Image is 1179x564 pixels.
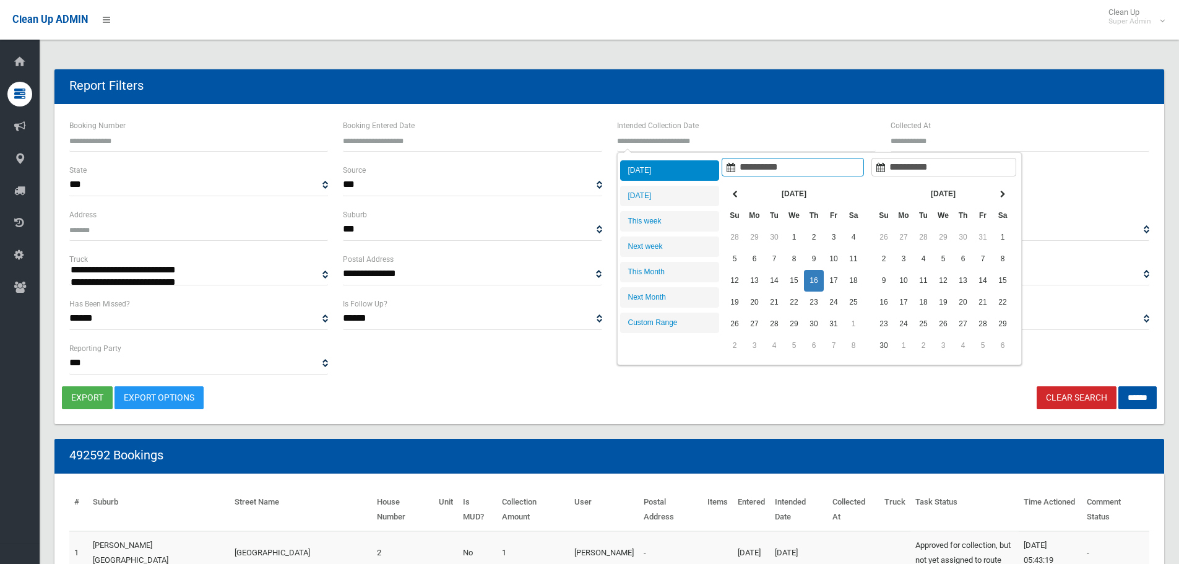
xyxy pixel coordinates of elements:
td: 26 [874,227,894,248]
td: 13 [745,270,764,292]
th: Intended Date [770,488,828,531]
th: House Number [372,488,434,531]
button: export [62,386,113,409]
td: 1 [784,227,804,248]
td: 15 [784,270,804,292]
td: 8 [993,248,1013,270]
td: 20 [745,292,764,313]
td: 15 [993,270,1013,292]
th: We [933,205,953,227]
td: 2 [913,335,933,357]
li: [DATE] [620,186,719,206]
td: 6 [993,335,1013,357]
th: Unit [434,488,458,531]
td: 19 [725,292,745,313]
label: Booking Number [69,119,126,132]
td: 12 [933,270,953,292]
header: Report Filters [54,74,158,98]
td: 12 [725,270,745,292]
td: 11 [913,270,933,292]
td: 3 [933,335,953,357]
th: Th [804,205,824,227]
td: 17 [824,270,844,292]
td: 21 [973,292,993,313]
li: This Month [620,262,719,282]
td: 1 [993,227,1013,248]
td: 4 [764,335,784,357]
span: Clean Up [1102,7,1164,26]
td: 16 [874,292,894,313]
td: 18 [844,270,863,292]
th: Truck [879,488,910,531]
a: Clear Search [1037,386,1116,409]
td: 13 [953,270,973,292]
a: Export Options [114,386,204,409]
td: 4 [913,248,933,270]
td: 26 [725,313,745,335]
th: Suburb [88,488,230,531]
th: Mo [745,205,764,227]
td: 29 [784,313,804,335]
td: 30 [874,335,894,357]
td: 2 [874,248,894,270]
td: 5 [784,335,804,357]
td: 1 [894,335,913,357]
th: Su [725,205,745,227]
td: 31 [824,313,844,335]
td: 19 [933,292,953,313]
a: 1 [74,548,79,557]
td: 5 [933,248,953,270]
li: [DATE] [620,160,719,181]
td: 29 [993,313,1013,335]
td: 30 [764,227,784,248]
td: 21 [764,292,784,313]
td: 8 [784,248,804,270]
td: 2 [725,335,745,357]
label: Booking Entered Date [343,119,415,132]
td: 10 [894,270,913,292]
th: Is MUD? [458,488,497,531]
td: 30 [804,313,824,335]
th: Sa [993,205,1013,227]
td: 28 [725,227,745,248]
small: Super Admin [1108,17,1151,26]
td: 9 [874,270,894,292]
header: 492592 Bookings [54,443,178,467]
td: 1 [844,313,863,335]
th: Comment Status [1082,488,1149,531]
th: Time Actioned [1019,488,1082,531]
th: Th [953,205,973,227]
td: 4 [953,335,973,357]
td: 28 [973,313,993,335]
td: 8 [844,335,863,357]
td: 7 [824,335,844,357]
td: 6 [804,335,824,357]
li: This week [620,211,719,232]
th: Tu [913,205,933,227]
td: 9 [804,248,824,270]
th: Collection Amount [497,488,570,531]
td: 28 [913,227,933,248]
td: 27 [953,313,973,335]
td: 20 [953,292,973,313]
th: Sa [844,205,863,227]
td: 24 [824,292,844,313]
th: Collected At [827,488,879,531]
th: Postal Address [639,488,702,531]
td: 30 [953,227,973,248]
th: We [784,205,804,227]
li: Custom Range [620,313,719,333]
td: 3 [745,335,764,357]
span: Clean Up ADMIN [12,14,88,25]
th: Fr [973,205,993,227]
td: 14 [973,270,993,292]
td: 18 [913,292,933,313]
td: 27 [745,313,764,335]
li: Next week [620,236,719,257]
td: 6 [745,248,764,270]
td: 7 [764,248,784,270]
td: 4 [844,227,863,248]
td: 16 [804,270,824,292]
td: 22 [993,292,1013,313]
label: Collected At [891,119,931,132]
